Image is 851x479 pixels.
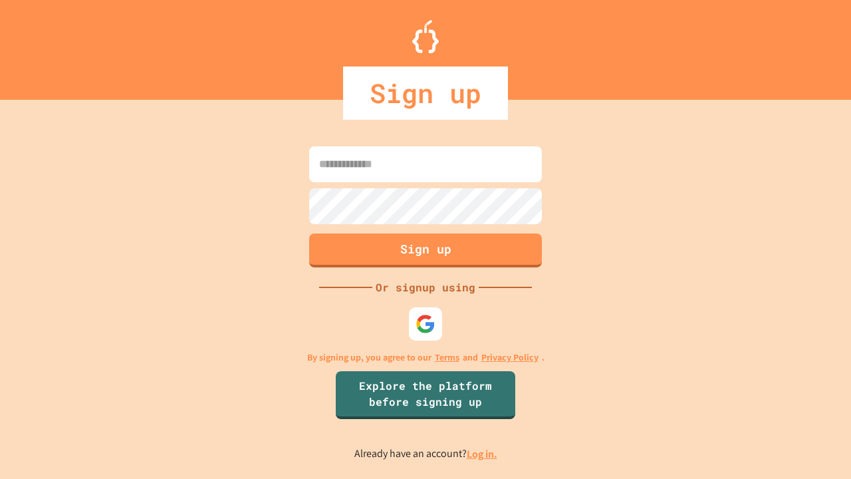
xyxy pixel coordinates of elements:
[336,371,515,419] a: Explore the platform before signing up
[354,446,497,462] p: Already have an account?
[372,279,479,295] div: Or signup using
[467,447,497,461] a: Log in.
[412,20,439,53] img: Logo.svg
[343,67,508,120] div: Sign up
[416,314,435,334] img: google-icon.svg
[307,351,545,365] p: By signing up, you agree to our and .
[481,351,539,365] a: Privacy Policy
[435,351,459,365] a: Terms
[309,234,542,267] button: Sign up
